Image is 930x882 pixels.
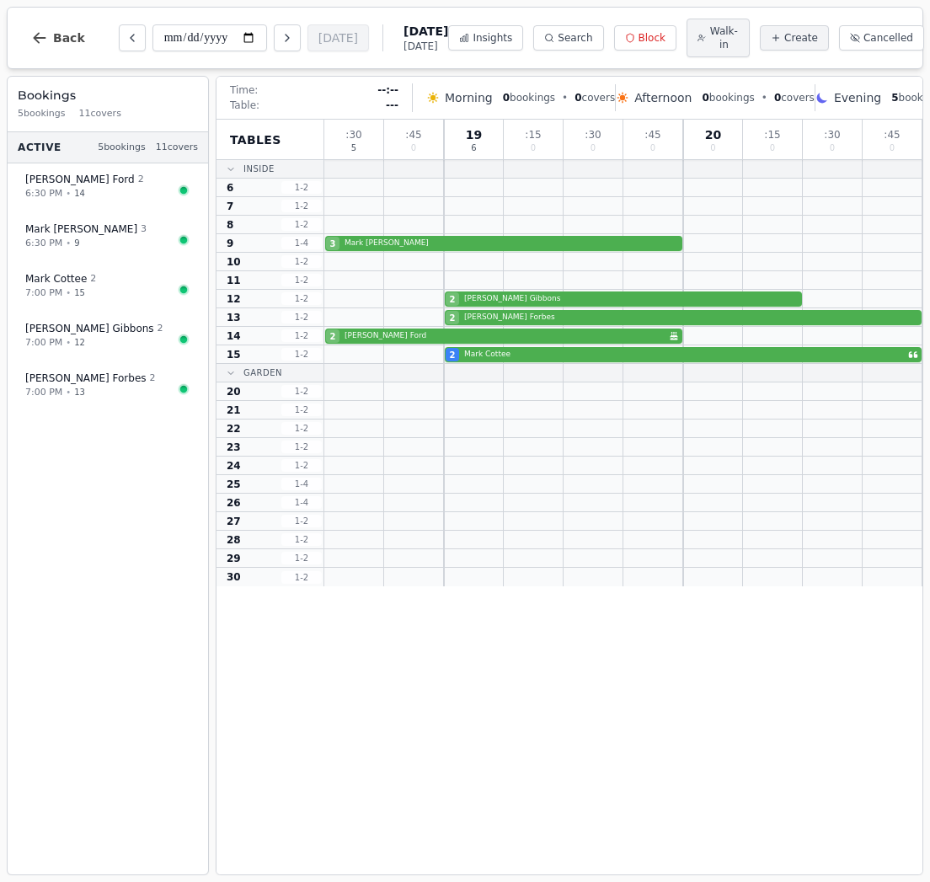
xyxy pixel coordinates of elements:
span: 23 [227,441,241,454]
span: • [66,386,71,398]
span: 2 [90,272,96,286]
span: 5 bookings [98,141,146,155]
span: 1 - 2 [281,552,322,564]
span: 12 [227,292,241,306]
span: 9 [74,237,79,249]
span: 6:30 PM [25,187,62,201]
span: 21 [227,404,241,417]
span: Afternoon [634,89,692,106]
span: Create [784,31,818,45]
span: Mark [PERSON_NAME] [345,238,682,249]
span: 0 [770,144,775,152]
span: [PERSON_NAME] Gibbons [464,293,802,305]
span: Inside [243,163,275,175]
span: 1 - 4 [281,478,322,490]
span: 6 [227,181,233,195]
span: covers [774,91,815,104]
span: 1 - 2 [281,404,322,416]
span: 27 [227,515,241,528]
span: 1 - 2 [281,422,322,435]
span: 1 - 2 [281,441,322,453]
span: [DATE] [404,40,448,53]
span: [PERSON_NAME] Gibbons [25,322,154,335]
span: Evening [834,89,881,106]
span: • [66,286,71,299]
span: 0 [411,144,416,152]
span: 7:00 PM [25,286,62,301]
span: 1 - 4 [281,496,322,509]
span: 2 [138,173,144,187]
span: 2 [330,330,336,343]
span: 12 [74,336,85,349]
span: 5 bookings [18,107,66,121]
span: 11 covers [79,107,121,121]
span: 1 - 2 [281,329,322,342]
span: 0 [774,92,781,104]
span: Table: [230,99,259,112]
span: Back [53,32,85,44]
span: : 30 [585,130,601,140]
span: 2 [150,372,156,386]
span: Tables [230,131,281,148]
span: [DATE] [404,23,448,40]
span: • [66,187,71,200]
span: 0 [710,144,715,152]
span: 14 [227,329,241,343]
span: : 15 [764,130,780,140]
span: 1 - 2 [281,255,322,268]
span: 1 - 2 [281,385,322,398]
span: 10 [227,255,241,269]
span: Mark [PERSON_NAME] [25,222,137,236]
span: 9 [227,237,233,250]
span: 1 - 2 [281,515,322,527]
span: 1 - 2 [281,292,322,305]
span: 22 [227,422,241,436]
span: : 15 [525,130,541,140]
span: 15 [74,286,85,299]
span: 3 [141,222,147,237]
h3: Bookings [18,87,198,104]
button: [PERSON_NAME] Ford26:30 PM•14 [14,163,201,210]
span: 0 [575,92,581,104]
span: 25 [227,478,241,491]
button: [PERSON_NAME] Gibbons27:00 PM•12 [14,313,201,359]
span: • [762,91,767,104]
span: 2 [158,322,163,336]
span: Garden [243,366,282,379]
span: 11 [227,274,241,287]
button: Walk-in [687,19,750,57]
span: 1 - 2 [281,218,322,231]
button: Back [18,18,99,58]
svg: Customer message [908,350,918,360]
span: Morning [445,89,493,106]
span: : 30 [824,130,840,140]
span: 0 [650,144,655,152]
button: Mark Cottee27:00 PM•15 [14,263,201,309]
span: 1 - 2 [281,274,322,286]
span: 8 [227,218,233,232]
span: 29 [227,552,241,565]
span: Mark Cottee [25,272,87,286]
span: [PERSON_NAME] Ford [345,330,665,342]
span: --:-- [377,83,398,97]
span: 2 [450,312,456,324]
button: Next day [274,24,301,51]
span: : 45 [884,130,900,140]
span: • [66,237,71,249]
span: bookings [503,91,555,104]
span: Block [639,31,665,45]
span: 7:00 PM [25,386,62,400]
button: Previous day [119,24,146,51]
span: 26 [227,496,241,510]
span: 19 [466,129,482,141]
span: 0 [503,92,510,104]
span: : 45 [644,130,660,140]
span: : 45 [405,130,421,140]
span: [PERSON_NAME] Forbes [464,312,922,323]
span: 1 - 2 [281,200,322,212]
span: Insights [473,31,512,45]
span: covers [575,91,615,104]
span: 11 covers [156,141,198,155]
button: Create [760,25,829,51]
span: 30 [227,570,241,584]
